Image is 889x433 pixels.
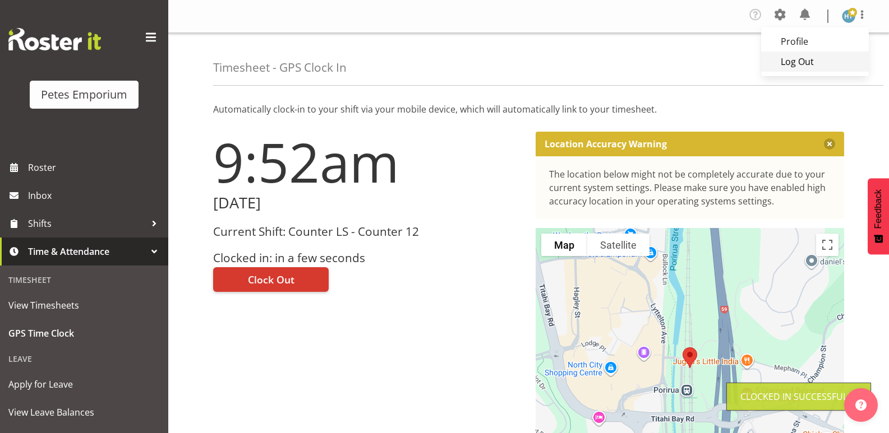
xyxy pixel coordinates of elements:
img: help-xxl-2.png [855,399,867,411]
button: Toggle fullscreen view [816,234,839,256]
button: Show street map [541,234,587,256]
button: Show satellite imagery [587,234,650,256]
a: Profile [761,31,869,52]
a: View Leave Balances [3,398,165,426]
button: Feedback - Show survey [868,178,889,254]
button: Close message [824,138,835,150]
p: Location Accuracy Warning [545,138,667,150]
span: Feedback [873,189,883,229]
span: View Timesheets [8,297,160,314]
span: Apply for Leave [8,376,160,393]
a: GPS Time Clock [3,319,165,347]
img: Rosterit website logo [8,28,101,50]
a: View Timesheets [3,291,165,319]
button: Clock Out [213,267,329,292]
div: Timesheet [3,268,165,291]
div: The location below might not be completely accurate due to your current system settings. Please m... [549,167,831,208]
span: Inbox [28,187,163,204]
span: Roster [28,159,163,176]
span: GPS Time Clock [8,325,160,342]
span: Shifts [28,215,146,232]
div: Clocked in Successfully [740,390,857,403]
h1: 9:52am [213,132,522,192]
a: Apply for Leave [3,370,165,398]
span: Clock Out [248,272,294,287]
h4: Timesheet - GPS Clock In [213,61,347,74]
p: Automatically clock-in to your shift via your mobile device, which will automatically link to you... [213,103,844,116]
div: Petes Emporium [41,86,127,103]
div: Leave [3,347,165,370]
span: View Leave Balances [8,404,160,421]
img: helena-tomlin701.jpg [842,10,855,23]
span: Time & Attendance [28,243,146,260]
a: Log Out [761,52,869,72]
h3: Current Shift: Counter LS - Counter 12 [213,225,522,238]
h3: Clocked in: in a few seconds [213,252,522,264]
h2: [DATE] [213,194,522,212]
